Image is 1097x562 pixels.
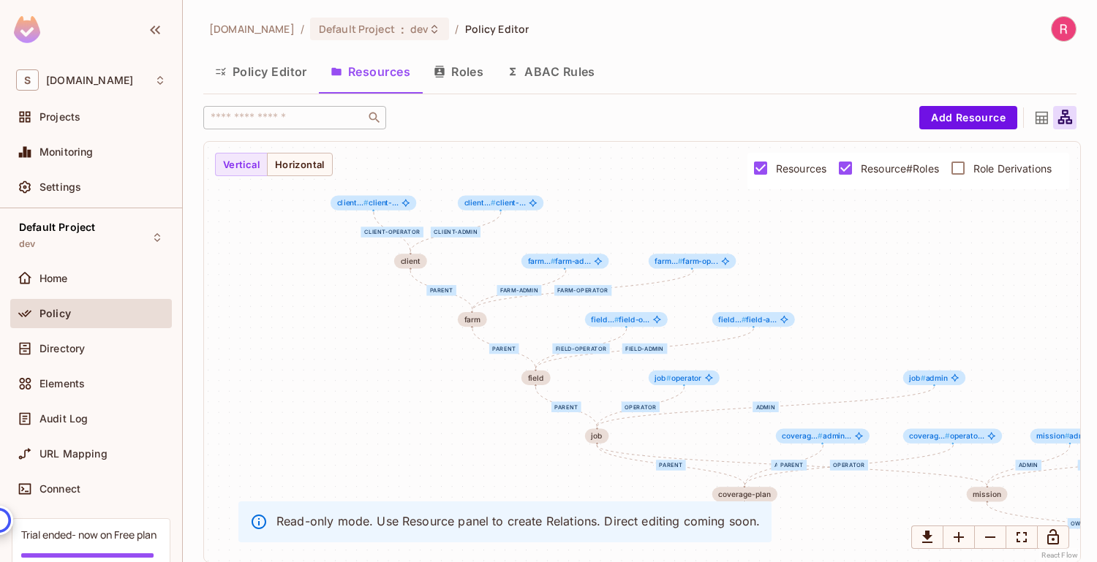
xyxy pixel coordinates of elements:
g: Edge from coverage-plan#operator to coverage-plan [744,445,953,485]
button: Download graph as image [911,525,943,549]
span: the active workspace [209,22,295,36]
span: field... [718,315,746,324]
span: client... [337,198,369,207]
span: Elements [39,378,85,390]
span: # [551,257,556,265]
div: job [591,432,603,441]
span: operato... [909,432,984,441]
button: Zoom In [943,525,975,549]
span: Monitoring [39,146,94,158]
span: field#field-admin [712,312,795,327]
span: # [363,198,369,207]
span: Projects [39,111,80,123]
g: Edge from client to farm [410,270,472,311]
div: parent [489,343,519,354]
span: admin [909,373,947,382]
div: field#field-operator [585,312,668,327]
span: field [521,371,551,385]
g: Edge from job to coverage-plan [597,445,744,485]
div: field [528,373,544,382]
div: parent [426,285,456,295]
button: Resources [319,53,422,90]
button: Vertical [215,153,268,176]
span: # [921,373,926,381]
span: Connect [39,483,80,495]
g: Edge from job#admin to job [597,387,934,427]
div: job [585,428,609,443]
span: Policy Editor [465,22,529,36]
span: Audit Log [39,413,88,425]
span: # [666,373,671,381]
g: Edge from farm to field [472,328,535,368]
span: job#admin [903,371,966,385]
div: farm [464,315,480,324]
div: Small button group [911,525,1069,549]
div: Small button group [215,153,333,176]
span: mission [967,487,1008,501]
button: Lock Graph [1037,525,1069,549]
span: : [400,23,405,35]
button: Zoom Out [974,525,1006,549]
button: Policy Editor [203,53,319,90]
span: admin... [782,432,851,441]
span: URL Mapping [39,448,108,460]
div: client#client-operator [331,196,416,210]
img: SReyMgAAAABJRU5ErkJggg== [14,16,40,43]
span: farm... [528,257,556,265]
span: mission [1036,431,1069,440]
span: job [909,373,925,381]
div: owner [1068,518,1096,528]
div: farm-operator [554,285,611,295]
button: Horizontal [267,153,333,176]
span: coverag... [782,431,823,440]
span: farm [458,312,487,327]
g: Edge from client#client-admin to client [410,212,501,252]
button: Roles [422,53,495,90]
span: farm... [655,257,682,265]
span: client-... [337,199,399,208]
div: admin [1015,460,1041,470]
span: Default Project [319,22,395,36]
img: ravi.yenduri@sabantoag.com [1052,17,1076,41]
div: client [401,257,421,266]
span: # [945,431,950,440]
div: operator [830,460,868,470]
span: coverage-plan#admin [776,428,870,443]
span: field-o... [591,315,649,324]
button: Fit View [1006,525,1038,549]
div: field-operator [552,343,609,354]
span: client [394,254,427,268]
span: coverage-plan [712,487,777,501]
span: farm-op... [655,257,717,266]
span: farm#farm-admin [521,254,608,268]
span: # [491,198,496,207]
span: Role Derivations [973,162,1052,175]
div: client#client-admin [458,196,543,210]
span: # [678,257,683,265]
div: farm-admin [497,285,541,295]
div: parent [551,402,581,412]
span: Workspace: sabantoag.com [46,75,133,86]
p: Read-only mode. Use Resource panel to create Relations. Direct editing coming soon. [276,513,760,529]
span: operator [655,373,701,382]
span: coverage-plan#operator [903,428,1003,443]
span: # [818,431,823,440]
span: farm#farm-operator [649,254,736,268]
span: # [1065,431,1070,440]
div: operator [622,402,660,412]
span: dev [410,22,429,36]
span: Policy [39,308,71,319]
g: Edge from coverage-plan#admin to coverage-plan [744,445,823,485]
li: / [301,22,304,36]
div: admin [771,460,796,470]
span: job#operator [649,371,720,385]
span: # [614,315,619,324]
